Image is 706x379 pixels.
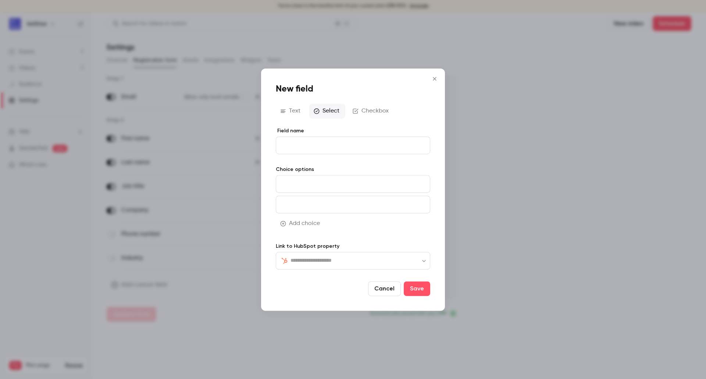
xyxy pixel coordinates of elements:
[368,281,401,296] button: Cancel
[404,281,430,296] button: Save
[276,243,430,250] label: Link to HubSpot property
[276,166,430,173] label: Choice options
[276,83,430,95] h1: New field
[276,104,306,118] button: Text
[420,257,428,265] button: Open
[427,71,442,86] button: Close
[348,104,395,118] button: Checkbox
[276,127,430,135] label: Field name
[276,216,326,231] button: Add choice
[309,104,345,118] button: Select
